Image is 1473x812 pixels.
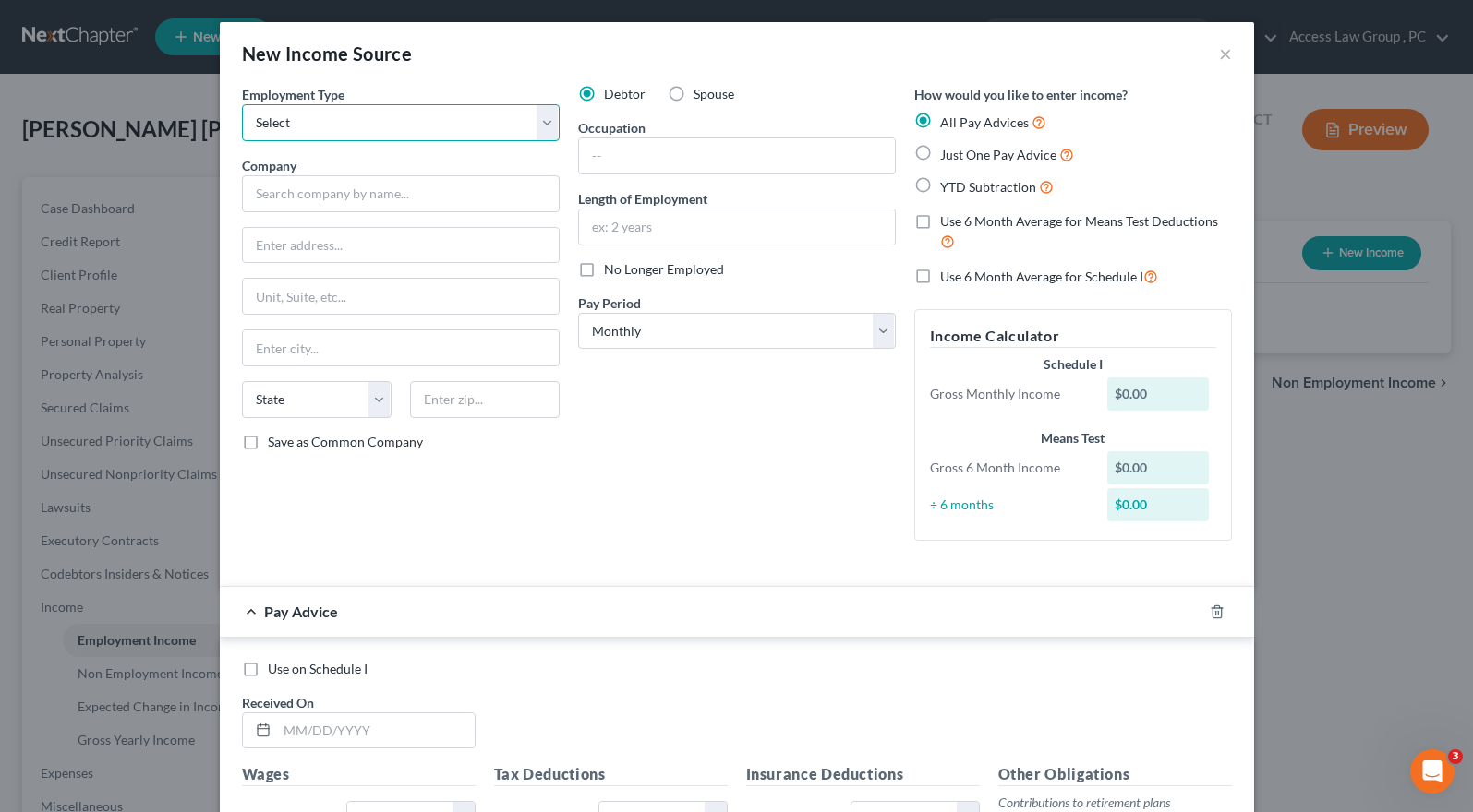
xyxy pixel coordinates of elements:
h5: Tax Deductions [494,763,728,786]
input: Enter zip... [410,381,560,418]
div: $0.00 [1107,488,1209,521]
div: ÷ 6 months [921,496,1099,514]
div: Means Test [930,429,1216,448]
div: $0.00 [1107,451,1209,484]
label: Length of Employment [578,189,707,209]
div: Schedule I [930,355,1216,374]
span: Received On [242,695,314,710]
span: Save as Common Company [268,434,423,449]
span: Pay Period [578,295,641,311]
button: × [1219,42,1232,65]
span: No Longer Employed [604,261,724,277]
h5: Insurance Deductions [746,763,980,786]
span: Use on Schedule I [268,661,368,676]
p: Contributions to retirement plans [998,794,1232,812]
span: Pay Advice [264,603,338,620]
input: Unit, Suite, etc... [243,279,559,314]
input: Enter city... [243,330,559,365]
span: Company [242,158,296,173]
div: New Income Source [242,41,413,66]
span: Use 6 Month Average for Schedule I [940,269,1143,284]
div: Gross 6 Month Income [921,459,1099,477]
div: Gross Monthly Income [921,385,1099,403]
div: $0.00 [1107,377,1209,411]
label: Occupation [578,118,646,137]
span: Employment Type [242,87,344,102]
input: Search company by name... [242,175,560,212]
input: -- [579,138,895,173]
span: All Pay Advices [940,114,1029,130]
h5: Other Obligations [998,763,1232,786]
span: Debtor [604,86,646,101]
span: Use 6 Month Average for Means Test Deductions [940,213,1218,229]
label: How would you like to enter income? [914,85,1128,104]
input: ex: 2 years [579,209,895,245]
span: 3 [1448,749,1463,764]
h5: Income Calculator [930,325,1216,348]
h5: Wages [242,763,476,786]
span: YTD Subtraction [940,179,1036,195]
span: Spouse [694,86,734,101]
span: Just One Pay Advice [940,147,1056,162]
input: Enter address... [243,228,559,263]
iframe: Intercom live chat [1410,749,1455,794]
input: MM/DD/YYYY [277,713,475,748]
